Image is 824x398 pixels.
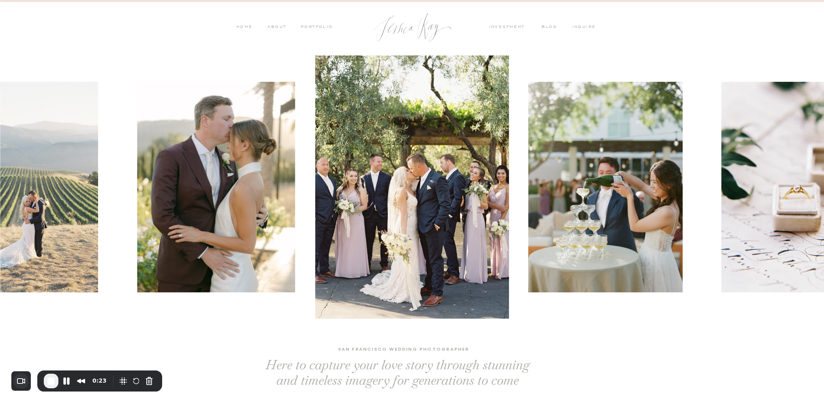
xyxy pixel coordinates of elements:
[489,24,529,31] a: investment
[541,24,563,31] a: blog
[572,24,600,31] a: inquire
[315,55,509,319] img: A romantic photo of a bride and groom sharing a kiss surrounded by their bridal party at Holman R...
[528,82,683,292] img: A joyful moment of a bride and groom pouring champagne into a tower of glasses during their elega...
[265,24,287,31] a: ABOUT
[300,24,333,31] a: PORTFOLIO
[306,345,501,354] h1: San Francisco wedding photographer
[236,24,253,31] a: HOME
[137,82,295,292] img: A couple sharing an intimate moment together at sunset during their wedding at Caymus Vineyards i...
[261,357,534,385] h2: Here to capture your love story through stunning and timeless imagery for generations to come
